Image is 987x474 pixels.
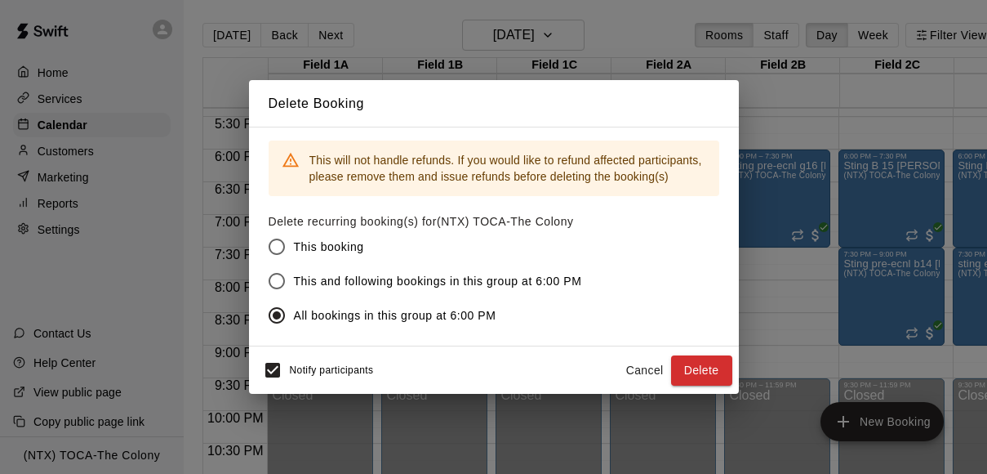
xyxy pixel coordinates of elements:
button: Delete [671,355,732,386]
h2: Delete Booking [249,80,739,127]
span: Notify participants [290,365,374,377]
div: This will not handle refunds. If you would like to refund affected participants, please remove th... [309,145,706,191]
span: This booking [294,239,364,256]
button: Cancel [619,355,671,386]
span: All bookings in this group at 6:00 PM [294,307,496,324]
span: This and following bookings in this group at 6:00 PM [294,273,582,290]
label: Delete recurring booking(s) for (NTX) TOCA-The Colony [269,213,595,230]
